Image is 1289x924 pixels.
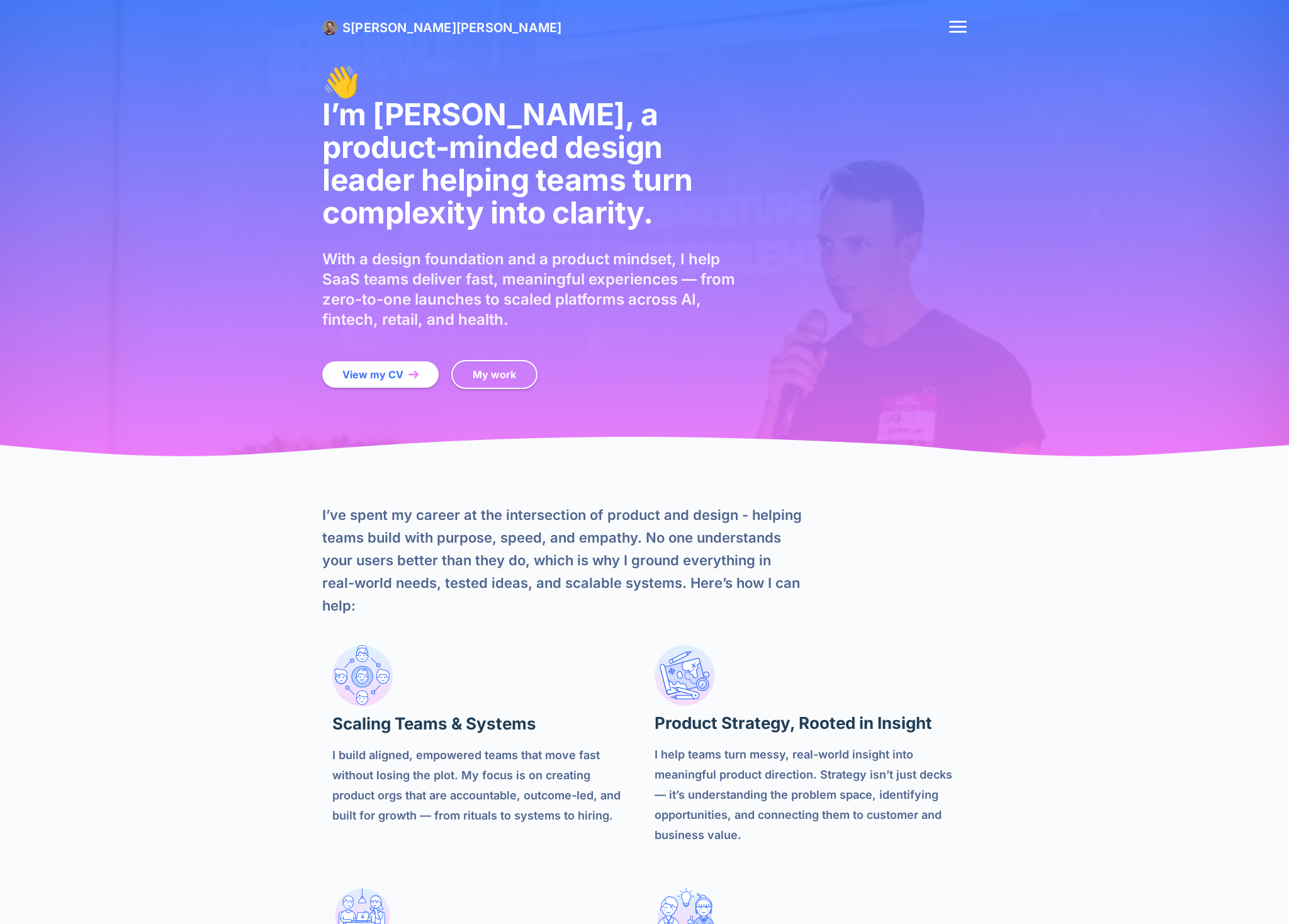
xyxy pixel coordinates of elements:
a: View my CV [322,361,439,388]
p: I build aligned, empowered teams that move fast without losing the plot. My focus is on creating ... [332,745,634,826]
button: website menu [949,21,967,35]
p: With a design foundation and a product mindset, I help SaaS teams deliver fast, meaningful experi... [322,249,750,330]
img: Strategy Image [655,645,715,706]
img: Design Leadership Image [332,645,393,706]
p: I help teams turn messy, real-world insight into meaningful product direction. Strategy isn’t jus... [655,745,957,845]
a: My work [451,360,538,389]
span: [PERSON_NAME] [351,20,456,35]
h2: Product Strategy, Rooted in Insight [655,713,957,733]
h1: 👋 I’m [PERSON_NAME], a product-minded design leader helping teams turn complexity into clarity. [322,65,750,229]
a: S[PERSON_NAME][PERSON_NAME] [342,21,561,35]
span: S [PERSON_NAME] [342,20,561,35]
p: I’ve spent my career at the intersection of product and design - helping teams build with purpose... [322,504,806,617]
h2: Scaling Teams & Systems [332,714,634,734]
